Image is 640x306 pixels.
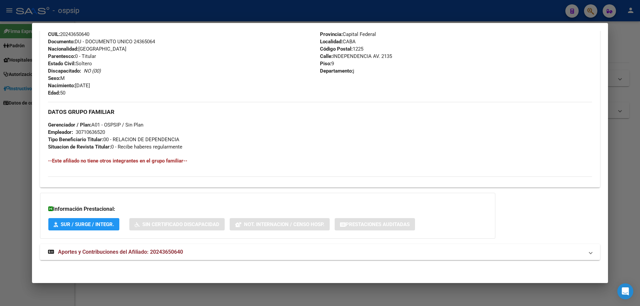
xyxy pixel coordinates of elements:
span: [DATE] [48,83,90,89]
strong: Sexo: [48,75,60,81]
i: NO (00) [84,68,101,74]
span: 0 - Recibe haberes regularmente [48,144,182,150]
button: Sin Certificado Discapacidad [129,218,225,230]
span: 20243650640 [48,31,89,37]
strong: Localidad: [320,39,343,45]
div: Open Intercom Messenger [617,283,633,299]
span: 50 [48,90,65,96]
h4: --Este afiliado no tiene otros integrantes en el grupo familiar-- [48,157,592,164]
strong: Tipo Beneficiario Titular: [48,137,103,143]
strong: Parentesco: [48,53,75,59]
span: A01 - OSPSIP / Sin Plan [48,122,143,128]
span: SUR / SURGE / INTEGR. [61,221,114,227]
strong: Calle: [320,53,333,59]
strong: Código Postal: [320,46,353,52]
h3: DATOS GRUPO FAMILIAR [48,108,592,116]
span: 1225 [320,46,363,52]
span: 0 - Titular [48,53,96,59]
span: Aportes y Contribuciones del Afiliado: 20243650640 [58,249,183,255]
span: Prestaciones Auditadas [346,221,410,227]
strong: Documento: [48,39,75,45]
span: [GEOGRAPHIC_DATA] [48,46,126,52]
div: 30710636520 [76,129,105,136]
span: Not. Internacion / Censo Hosp. [244,221,324,227]
strong: Departamento: [320,68,353,74]
strong: Provincia: [320,31,343,37]
span: 9 [320,61,334,67]
strong: Nacimiento: [48,83,75,89]
strong: Gerenciador / Plan: [48,122,91,128]
h3: Información Prestacional: [48,205,487,213]
strong: CUIL: [48,31,60,37]
span: j [320,68,354,74]
mat-expansion-panel-header: Aportes y Contribuciones del Afiliado: 20243650640 [40,244,600,260]
button: SUR / SURGE / INTEGR. [48,218,119,230]
span: Sin Certificado Discapacidad [142,221,219,227]
strong: Situacion de Revista Titular: [48,144,111,150]
span: Capital Federal [320,31,376,37]
span: INDEPENDENCIA AV. 2135 [320,53,392,59]
span: DU - DOCUMENTO UNICO 24365064 [48,39,155,45]
strong: Discapacitado: [48,68,81,74]
strong: Empleador: [48,129,73,135]
strong: Edad: [48,90,60,96]
span: Soltero [48,61,92,67]
strong: Piso: [320,61,331,67]
strong: Nacionalidad: [48,46,78,52]
span: 00 - RELACION DE DEPENDENCIA [48,137,179,143]
button: Not. Internacion / Censo Hosp. [230,218,330,230]
strong: Estado Civil: [48,61,76,67]
button: Prestaciones Auditadas [335,218,415,230]
span: CABA [320,39,356,45]
span: M [48,75,65,81]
